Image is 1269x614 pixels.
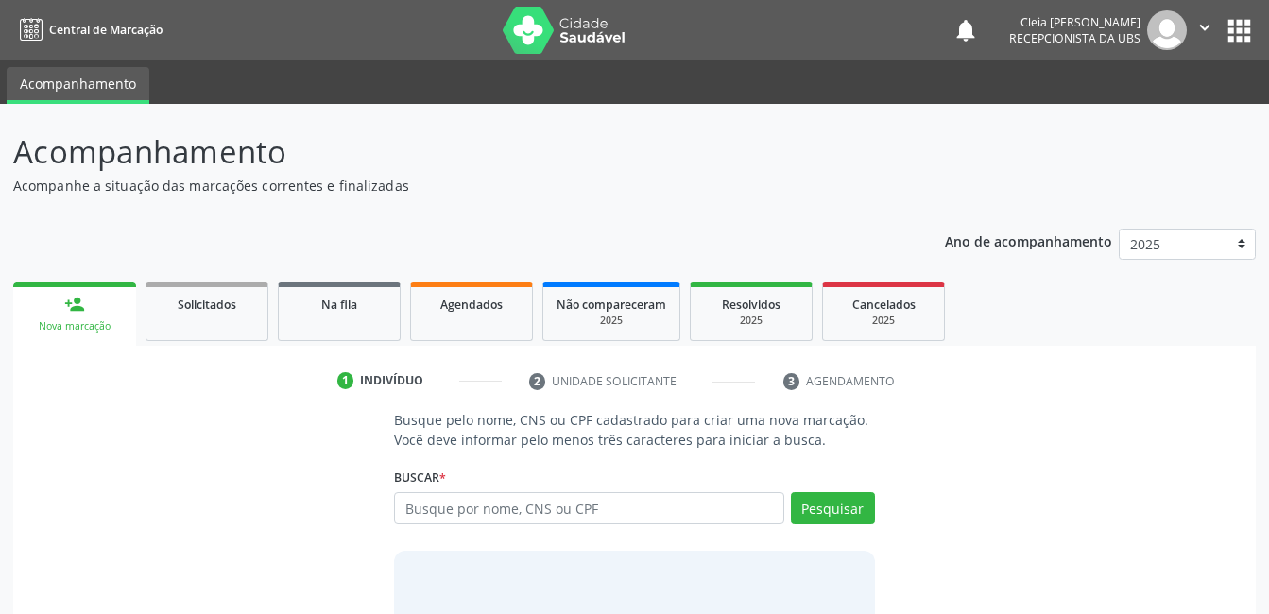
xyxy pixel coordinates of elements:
[49,22,163,38] span: Central de Marcação
[13,176,883,196] p: Acompanhe a situação das marcações correntes e finalizadas
[1194,17,1215,38] i: 
[1009,14,1140,30] div: Cleia [PERSON_NAME]
[321,297,357,313] span: Na fila
[704,314,798,328] div: 2025
[722,297,780,313] span: Resolvidos
[836,314,931,328] div: 2025
[945,229,1112,252] p: Ano de acompanhamento
[26,319,123,333] div: Nova marcação
[557,314,666,328] div: 2025
[852,297,916,313] span: Cancelados
[64,294,85,315] div: person_add
[1009,30,1140,46] span: Recepcionista da UBS
[791,492,875,524] button: Pesquisar
[178,297,236,313] span: Solicitados
[394,410,874,450] p: Busque pelo nome, CNS ou CPF cadastrado para criar uma nova marcação. Você deve informar pelo men...
[1223,14,1256,47] button: apps
[13,128,883,176] p: Acompanhamento
[337,372,354,389] div: 1
[394,463,446,492] label: Buscar
[1147,10,1187,50] img: img
[440,297,503,313] span: Agendados
[394,492,783,524] input: Busque por nome, CNS ou CPF
[13,14,163,45] a: Central de Marcação
[952,17,979,43] button: notifications
[1187,10,1223,50] button: 
[557,297,666,313] span: Não compareceram
[7,67,149,104] a: Acompanhamento
[360,372,423,389] div: Indivíduo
